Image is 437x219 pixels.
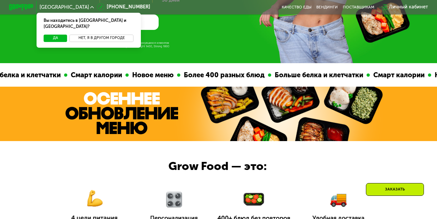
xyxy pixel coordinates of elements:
div: поставщикам [343,5,374,9]
button: Да [44,35,67,42]
div: Смарт калории [370,70,428,80]
button: Нет, я в другом городе [69,35,133,42]
div: Вы находитесь в [GEOGRAPHIC_DATA] и [GEOGRAPHIC_DATA]? [37,13,141,35]
a: Вендинги [316,5,338,9]
div: Grow Food — это: [168,158,284,175]
div: Новое меню [128,70,177,80]
a: [PHONE_NUMBER] [97,3,150,11]
span: [GEOGRAPHIC_DATA] [40,5,89,9]
div: Личный кабинет [389,3,428,11]
a: Качество еды [282,5,312,9]
div: Заказать [366,183,424,196]
div: Больше белка и клетчатки [271,70,366,80]
div: Смарт калории [67,70,125,80]
div: Более 400 разных блюд [180,70,268,80]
